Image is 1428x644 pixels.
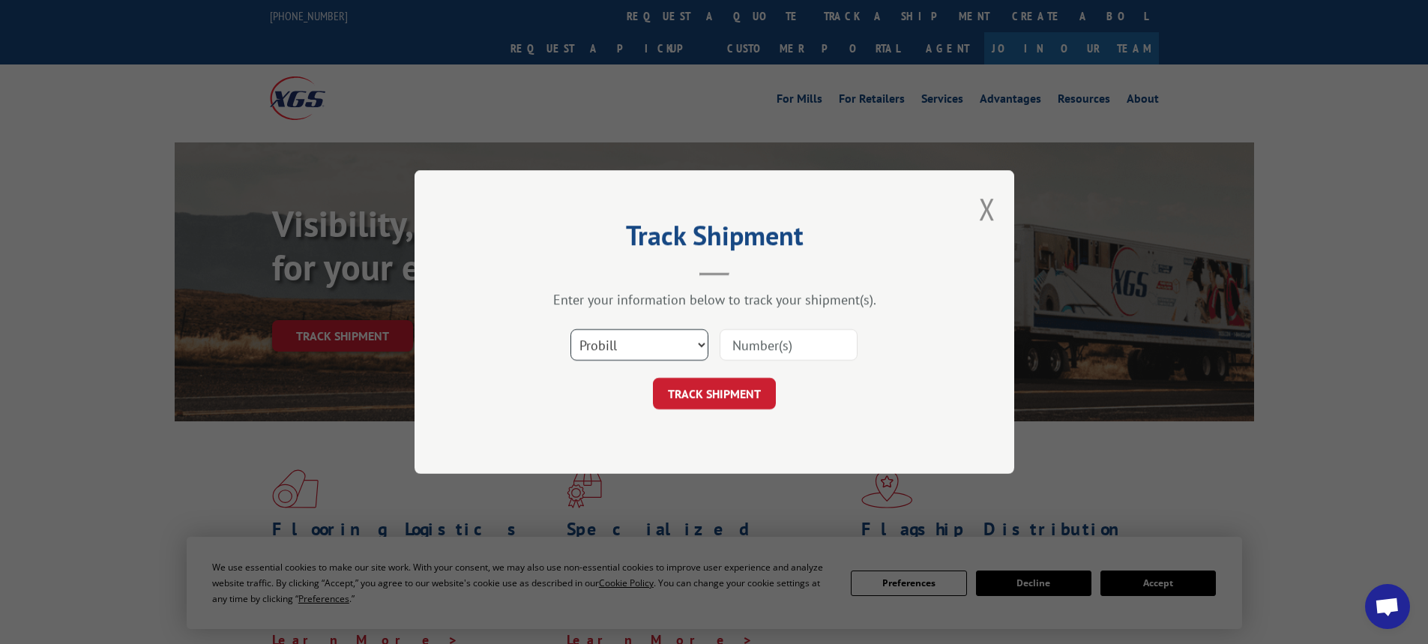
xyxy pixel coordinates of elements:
button: Close modal [979,189,995,229]
h2: Track Shipment [489,225,939,253]
div: Open chat [1365,584,1410,629]
input: Number(s) [720,329,858,361]
div: Enter your information below to track your shipment(s). [489,291,939,308]
button: TRACK SHIPMENT [653,378,776,409]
